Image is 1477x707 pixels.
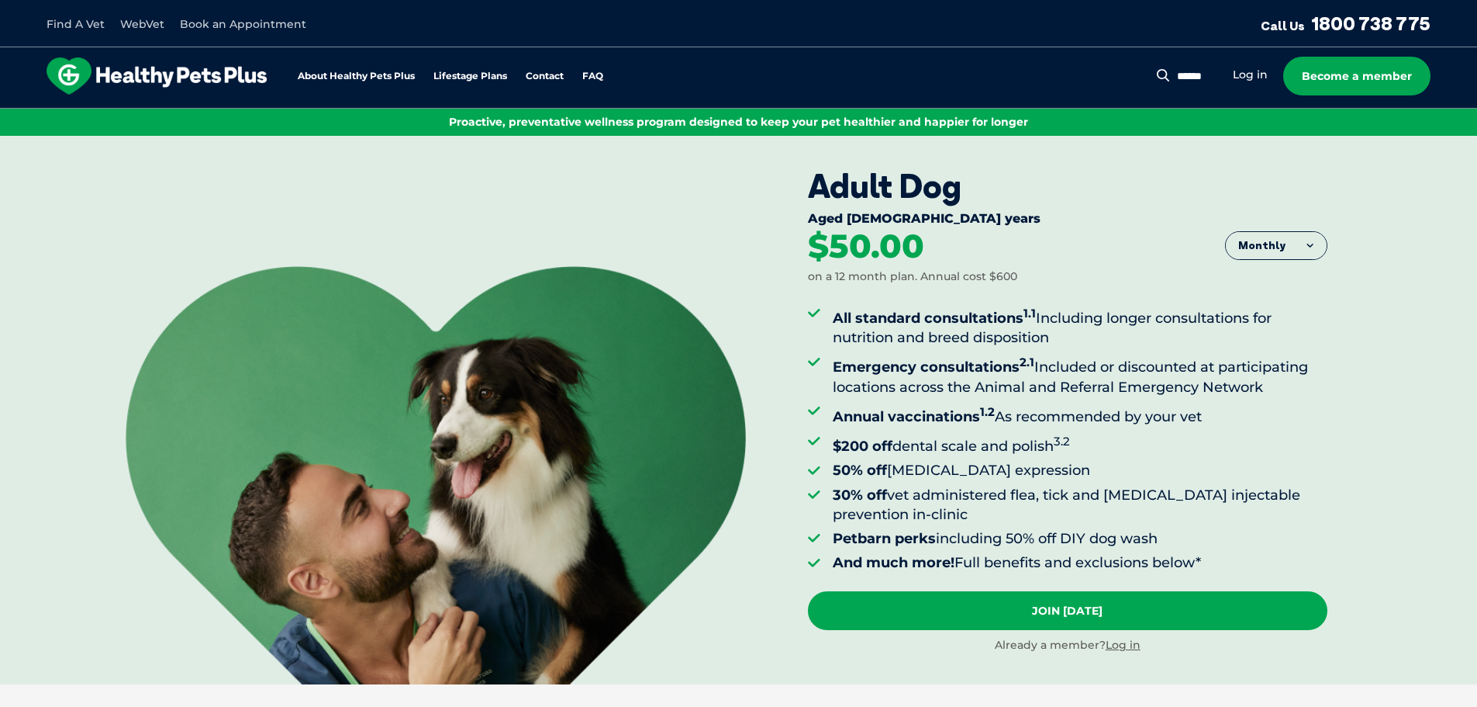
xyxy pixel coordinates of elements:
[833,462,887,479] strong: 50% off
[833,402,1327,427] li: As recommended by your vet
[833,352,1327,397] li: Included or discounted at participating locations across the Animal and Referral Emergency Network
[126,266,746,684] img: <br /> <b>Warning</b>: Undefined variable $title in <b>/var/www/html/current/codepool/wp-content/...
[808,269,1017,285] div: on a 12 month plan. Annual cost $600
[47,57,267,95] img: hpp-logo
[582,71,603,81] a: FAQ
[833,553,1327,573] li: Full benefits and exclusions below*
[980,404,995,419] sup: 1.2
[833,486,1327,525] li: vet administered flea, tick and [MEDICAL_DATA] injectable prevention in-clinic
[1283,57,1430,95] a: Become a member
[526,71,564,81] a: Contact
[120,17,164,31] a: WebVet
[833,530,936,547] strong: Petbarn perks
[47,17,105,31] a: Find A Vet
[298,71,415,81] a: About Healthy Pets Plus
[1023,306,1036,321] sup: 1.1
[1106,638,1141,652] a: Log in
[1226,232,1327,260] button: Monthly
[180,17,306,31] a: Book an Appointment
[833,359,1034,376] strong: Emergency consultations
[808,638,1327,653] div: Already a member?
[833,310,1036,327] strong: All standard consultations
[833,554,954,571] strong: And much more!
[833,438,892,455] strong: $200 off
[1261,18,1305,33] span: Call Us
[808,230,924,264] div: $50.00
[1054,434,1070,449] sup: 3.2
[833,529,1327,549] li: including 50% off DIY dog wash
[808,167,1327,206] div: Adult Dog
[808,211,1327,230] div: Aged [DEMOGRAPHIC_DATA] years
[449,115,1028,129] span: Proactive, preventative wellness program designed to keep your pet healthier and happier for longer
[833,487,887,504] strong: 30% off
[1154,68,1173,83] button: Search
[433,71,507,81] a: Lifestage Plans
[808,591,1327,630] a: Join [DATE]
[833,303,1327,348] li: Including longer consultations for nutrition and breed disposition
[833,461,1327,480] li: [MEDICAL_DATA] expression
[833,431,1327,456] li: dental scale and polish
[833,408,995,425] strong: Annual vaccinations
[1261,12,1430,35] a: Call Us1800 738 775
[1020,355,1034,369] sup: 2.1
[1233,68,1268,82] a: Log in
